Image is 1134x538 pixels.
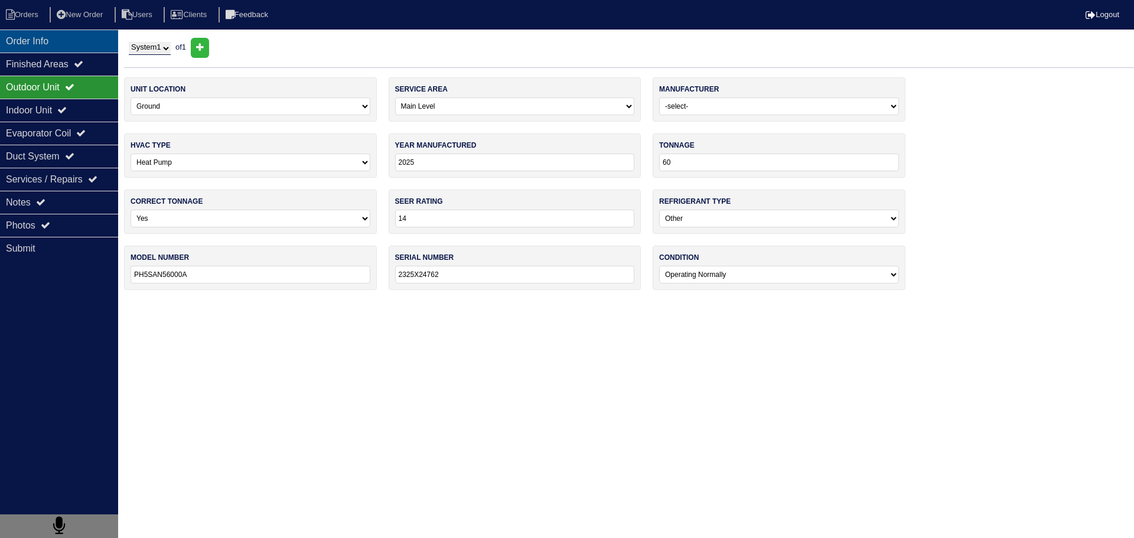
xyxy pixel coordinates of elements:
a: Clients [164,10,216,19]
label: year manufactured [395,140,477,151]
label: correct tonnage [131,196,203,207]
label: model number [131,252,189,263]
label: unit location [131,84,185,94]
div: of 1 [124,38,1134,58]
li: Users [115,7,162,23]
label: condition [659,252,699,263]
a: New Order [50,10,112,19]
a: Users [115,10,162,19]
label: hvac type [131,140,171,151]
label: service area [395,84,448,94]
label: seer rating [395,196,443,207]
li: Feedback [219,7,278,23]
a: Logout [1086,10,1119,19]
li: Clients [164,7,216,23]
label: serial number [395,252,454,263]
label: tonnage [659,140,695,151]
label: manufacturer [659,84,719,94]
label: refrigerant type [659,196,731,207]
li: New Order [50,7,112,23]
